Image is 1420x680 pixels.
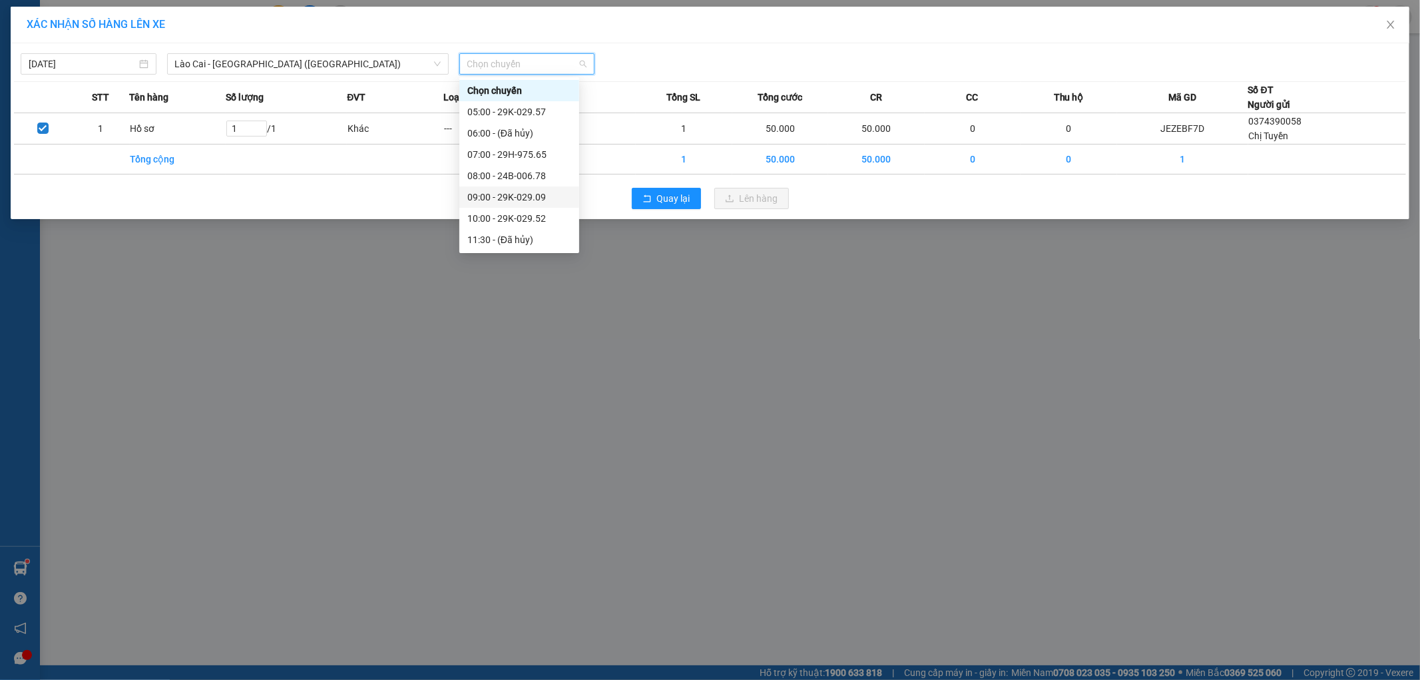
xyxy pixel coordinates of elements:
td: 1 [636,145,732,174]
span: down [433,60,441,68]
span: Tổng cước [758,90,802,105]
div: Chọn chuyến [459,80,579,101]
button: rollbackQuay lại [632,188,701,209]
div: Số ĐT Người gửi [1248,83,1291,112]
td: 1 [72,113,130,145]
span: Quay lại [657,191,690,206]
span: XÁC NHẬN SỐ HÀNG LÊN XE [27,18,165,31]
div: 08:00 - 24B-006.78 [467,169,571,183]
h2: JEZEBF7D [7,77,107,99]
span: STT [92,90,109,105]
div: 09:00 - 29K-029.09 [467,190,571,204]
span: Thu hộ [1054,90,1084,105]
span: Số lượng [226,90,264,105]
div: 07:00 - 29H-975.65 [467,147,571,162]
div: Chọn chuyến [467,83,571,98]
span: Tên hàng [130,90,169,105]
div: 11:30 - (Đã hủy) [467,232,571,247]
td: 50.000 [732,113,829,145]
div: 05:00 - 29K-029.57 [467,105,571,119]
span: 0374390058 [1249,116,1302,127]
td: --- [539,113,636,145]
span: rollback [642,194,652,204]
b: Sao Việt [81,31,162,53]
button: uploadLên hàng [714,188,789,209]
span: Chị Tuyền [1249,131,1289,141]
b: [DOMAIN_NAME] [178,11,322,33]
span: ĐVT [347,90,365,105]
td: 50.000 [828,145,925,174]
span: CC [967,90,979,105]
td: Khác [347,113,443,145]
h2: VP Nhận: VP 7 [PERSON_NAME] [70,77,322,161]
td: 1 [1117,145,1248,174]
span: Tổng SL [666,90,700,105]
td: 50.000 [732,145,829,174]
td: 0 [925,145,1021,174]
td: 0 [925,113,1021,145]
td: 1 [636,113,732,145]
td: / 1 [226,113,347,145]
input: 15/09/2025 [29,57,136,71]
td: 50.000 [828,113,925,145]
span: close [1385,19,1396,30]
span: Mã GD [1168,90,1196,105]
td: 0 [1021,113,1117,145]
span: Chọn chuyến [467,54,587,74]
td: 0 [1021,145,1117,174]
td: --- [443,113,540,145]
span: Lào Cai - Hà Nội (Giường) [175,54,441,74]
button: Close [1372,7,1409,44]
img: logo.jpg [7,11,74,77]
div: 06:00 - (Đã hủy) [467,126,571,141]
td: Hồ sơ [130,113,226,145]
span: CR [870,90,882,105]
span: Loại hàng [443,90,485,105]
td: JEZEBF7D [1117,113,1248,145]
td: Tổng cộng [130,145,226,174]
div: 10:00 - 29K-029.52 [467,211,571,226]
